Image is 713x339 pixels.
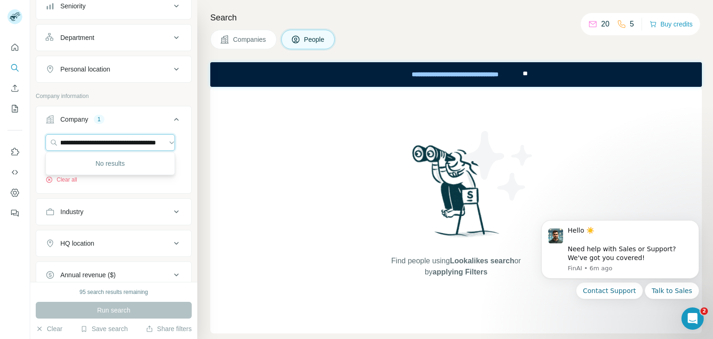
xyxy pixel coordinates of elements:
[36,26,191,49] button: Department
[210,11,702,24] h4: Search
[233,35,267,44] span: Companies
[7,143,22,160] button: Use Surfe on LinkedIn
[60,115,88,124] div: Company
[36,324,62,333] button: Clear
[7,80,22,97] button: Enrich CSV
[630,19,634,30] p: 5
[433,268,487,276] span: applying Filters
[210,62,702,87] iframe: Banner
[60,239,94,248] div: HQ location
[60,270,116,280] div: Annual revenue ($)
[681,307,704,330] iframe: Intercom live chat
[60,207,84,216] div: Industry
[94,115,104,124] div: 1
[7,59,22,76] button: Search
[146,324,192,333] button: Share filters
[36,232,191,254] button: HQ location
[36,108,191,134] button: Company1
[527,209,713,334] iframe: Intercom notifications message
[7,164,22,181] button: Use Surfe API
[456,124,540,208] img: Surfe Illustration - Stars
[601,19,609,30] p: 20
[48,154,173,173] div: No results
[7,100,22,117] button: My lists
[36,92,192,100] p: Company information
[408,143,505,246] img: Surfe Illustration - Woman searching with binoculars
[450,257,514,265] span: Lookalikes search
[36,201,191,223] button: Industry
[45,176,77,184] button: Clear all
[36,58,191,80] button: Personal location
[304,35,325,44] span: People
[79,288,148,296] div: 95 search results remaining
[80,324,128,333] button: Save search
[60,65,110,74] div: Personal location
[649,18,693,31] button: Buy credits
[36,264,191,286] button: Annual revenue ($)
[382,255,530,278] span: Find people using or by
[7,184,22,201] button: Dashboard
[700,307,708,315] span: 2
[60,1,85,11] div: Seniority
[7,205,22,222] button: Feedback
[7,39,22,56] button: Quick start
[60,33,94,42] div: Department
